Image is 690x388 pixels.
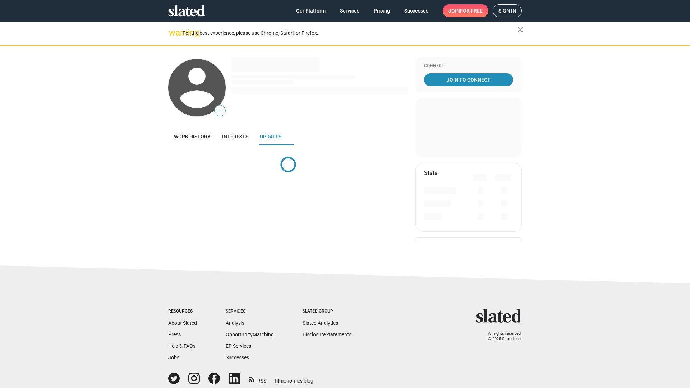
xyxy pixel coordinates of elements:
span: film [275,378,284,384]
div: Services [226,309,274,314]
a: Our Platform [290,4,331,17]
a: Updates [254,128,287,145]
a: Interests [216,128,254,145]
a: Sign in [493,4,522,17]
div: Slated Group [303,309,351,314]
a: Joinfor free [443,4,488,17]
a: Join To Connect [424,73,513,86]
span: Join [448,4,483,17]
span: Work history [174,134,211,139]
a: Pricing [368,4,396,17]
span: Services [340,4,359,17]
a: Services [334,4,365,17]
a: Successes [399,4,434,17]
a: Slated Analytics [303,320,338,326]
p: All rights reserved. © 2025 Slated, Inc. [480,331,522,342]
a: RSS [249,373,266,384]
span: Join To Connect [425,73,512,86]
a: Successes [226,355,249,360]
a: About Slated [168,320,197,326]
div: Resources [168,309,197,314]
mat-card-title: Stats [424,169,437,177]
a: Press [168,332,181,337]
a: DisclosureStatements [303,332,351,337]
span: — [215,106,225,116]
mat-icon: warning [169,28,178,37]
mat-icon: close [516,26,525,34]
span: Updates [260,134,281,139]
div: Connect [424,63,513,69]
span: Pricing [374,4,390,17]
span: Our Platform [296,4,326,17]
a: Work history [168,128,216,145]
span: for free [460,4,483,17]
a: EP Services [226,343,251,349]
span: Successes [404,4,428,17]
span: Interests [222,134,248,139]
a: OpportunityMatching [226,332,274,337]
a: Analysis [226,320,244,326]
span: Sign in [498,5,516,17]
a: Help & FAQs [168,343,195,349]
div: For the best experience, please use Chrome, Safari, or Firefox. [183,28,517,38]
a: filmonomics blog [275,372,313,384]
a: Jobs [168,355,179,360]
